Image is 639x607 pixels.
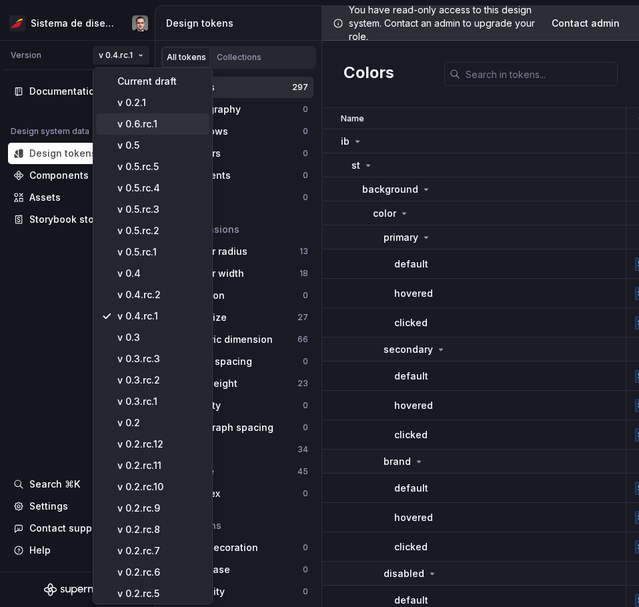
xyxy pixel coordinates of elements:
div: v 0.3 [117,331,204,344]
div: v 0.3.rc.3 [117,352,204,366]
div: v 0.5.rc.3 [117,203,204,216]
div: v 0.5.rc.1 [117,245,204,259]
div: v 0.3.rc.1 [117,395,204,408]
div: v 0.2.rc.10 [117,480,204,494]
div: v 0.3.rc.2 [117,374,204,387]
div: v 0.2.rc.6 [117,566,204,579]
div: Current draft [117,75,204,88]
div: v 0.5.rc.5 [117,160,204,173]
div: v 0.2.rc.7 [117,544,204,558]
div: v 0.4.rc.2 [117,288,204,301]
div: v 0.2.1 [117,96,204,109]
div: v 0.2.rc.5 [117,587,204,600]
div: v 0.2.rc.11 [117,459,204,472]
div: v 0.2.rc.8 [117,523,204,536]
div: v 0.6.rc.1 [117,117,204,131]
div: v 0.4 [117,267,204,280]
div: v 0.4.rc.1 [117,310,204,323]
div: v 0.2.rc.9 [117,502,204,515]
div: v 0.5.rc.2 [117,224,204,237]
div: v 0.2.rc.12 [117,438,204,451]
div: v 0.5 [117,139,204,152]
div: v 0.2 [117,416,204,430]
div: v 0.5.rc.4 [117,181,204,195]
